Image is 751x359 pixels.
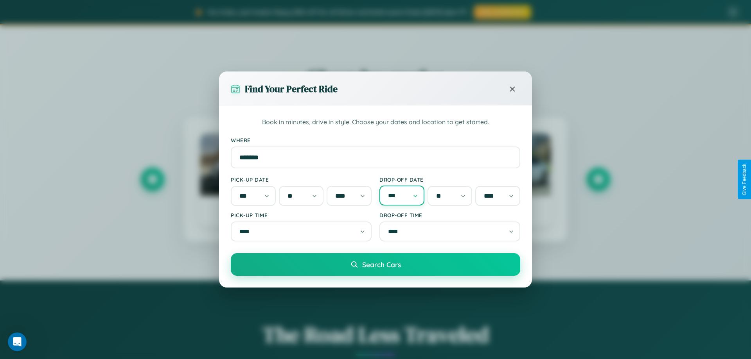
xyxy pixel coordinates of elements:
[231,137,520,143] label: Where
[362,260,401,269] span: Search Cars
[379,176,520,183] label: Drop-off Date
[245,82,338,95] h3: Find Your Perfect Ride
[231,117,520,127] p: Book in minutes, drive in style. Choose your dates and location to get started.
[231,176,372,183] label: Pick-up Date
[231,253,520,276] button: Search Cars
[231,212,372,218] label: Pick-up Time
[379,212,520,218] label: Drop-off Time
